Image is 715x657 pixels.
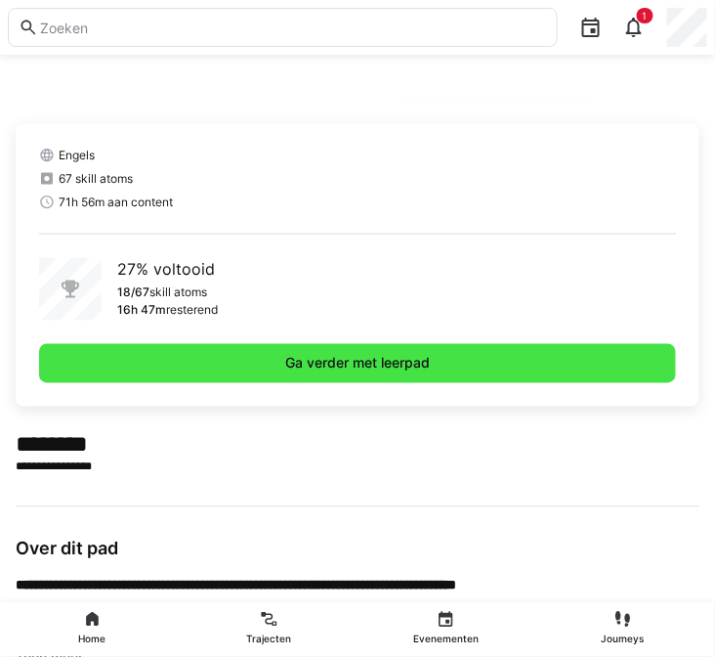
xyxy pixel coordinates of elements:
p: 16h 47m [117,303,166,319]
p: 27% voltooid [117,258,218,282]
span: Ga verder met leerpad [282,354,433,373]
span: 67 skill atoms [59,171,133,187]
button: Ga verder met leerpad [39,344,677,383]
span: Engels [59,148,95,163]
input: Zoeken [38,19,547,36]
h3: Over dit pad [16,539,700,560]
p: 18/67 [117,285,149,301]
span: 1 [643,10,648,22]
p: resterend [166,303,218,319]
p: skill atoms [149,285,207,301]
span: 71h 56m aan content [59,195,173,210]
